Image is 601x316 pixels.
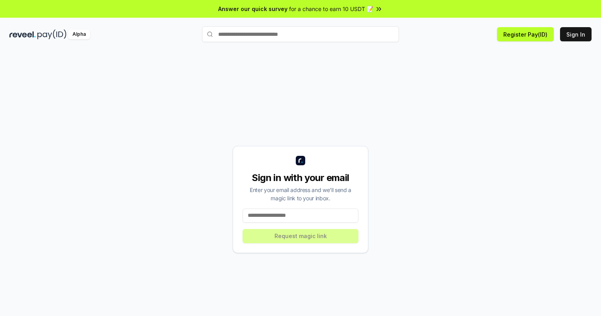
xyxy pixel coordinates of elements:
span: Answer our quick survey [218,5,288,13]
img: logo_small [296,156,305,165]
div: Sign in with your email [243,172,358,184]
button: Register Pay(ID) [497,27,554,41]
div: Enter your email address and we’ll send a magic link to your inbox. [243,186,358,202]
span: for a chance to earn 10 USDT 📝 [289,5,373,13]
img: reveel_dark [9,30,36,39]
button: Sign In [560,27,592,41]
div: Alpha [68,30,90,39]
img: pay_id [37,30,67,39]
